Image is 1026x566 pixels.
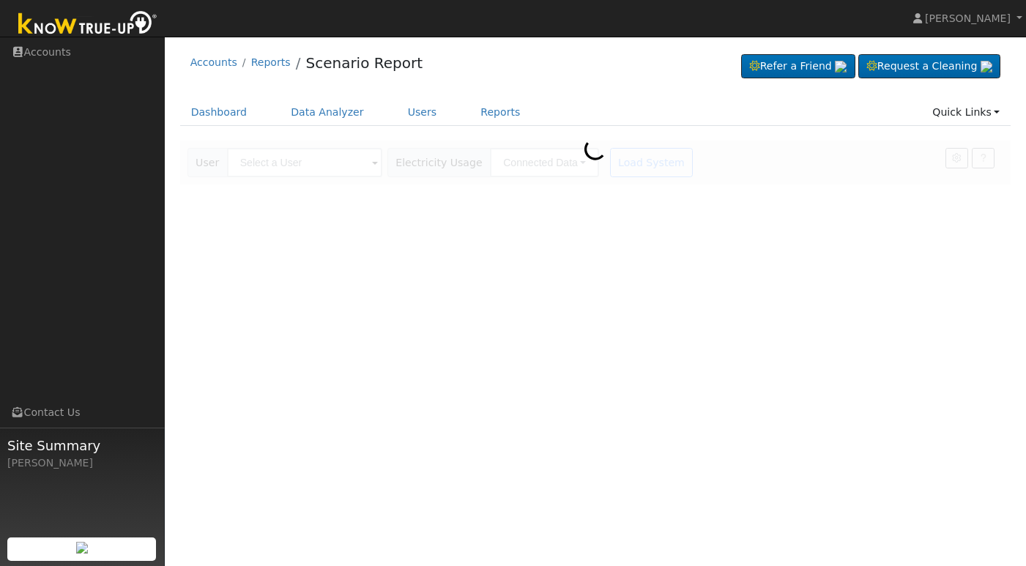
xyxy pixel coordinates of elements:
a: Data Analyzer [280,99,375,126]
a: Request a Cleaning [858,54,1000,79]
a: Refer a Friend [741,54,855,79]
a: Scenario Report [305,54,423,72]
div: [PERSON_NAME] [7,455,157,471]
img: Know True-Up [11,8,165,41]
img: retrieve [76,542,88,554]
img: retrieve [981,61,992,72]
a: Reports [251,56,291,68]
img: retrieve [835,61,847,72]
span: Site Summary [7,436,157,455]
a: Dashboard [180,99,259,126]
a: Quick Links [921,99,1011,126]
a: Accounts [190,56,237,68]
a: Users [397,99,448,126]
a: Reports [469,99,531,126]
span: [PERSON_NAME] [925,12,1011,24]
